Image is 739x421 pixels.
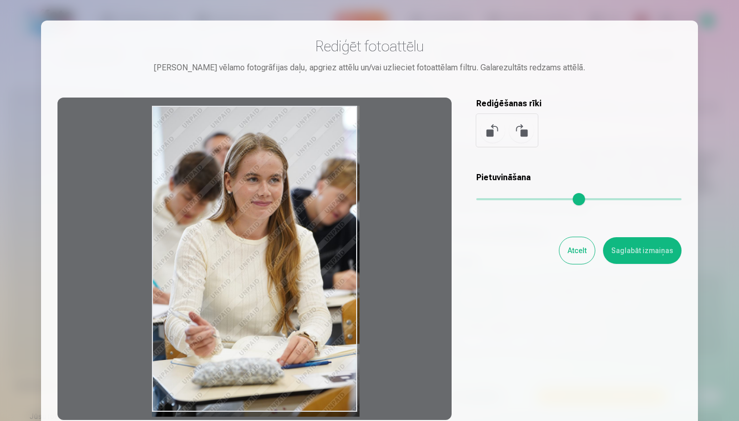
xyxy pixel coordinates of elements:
h5: Rediģēšanas rīki [476,98,682,110]
div: [PERSON_NAME] vēlamo fotogrāfijas daļu, apgriez attēlu un/vai uzlieciet fotoattēlam filtru. Galar... [57,62,682,74]
button: Saglabāt izmaiņas [603,237,682,264]
h5: Pietuvināšana [476,171,682,184]
h3: Rediģēt fotoattēlu [57,37,682,55]
button: Atcelt [559,237,595,264]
